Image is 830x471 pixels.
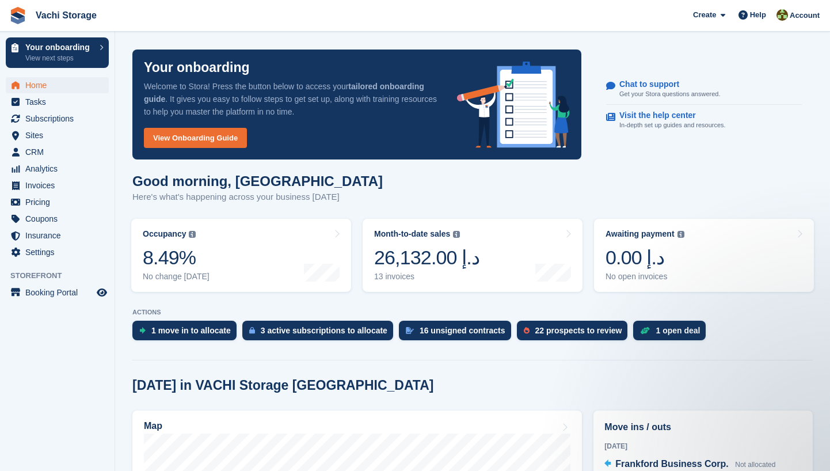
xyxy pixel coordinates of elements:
[693,9,716,21] span: Create
[6,127,109,143] a: menu
[750,9,766,21] span: Help
[776,9,788,21] img: Anete Gre
[524,327,530,334] img: prospect-51fa495bee0391a8d652442698ab0144808aea92771e9ea1ae160a38d050c398.svg
[132,173,383,189] h1: Good morning, [GEOGRAPHIC_DATA]
[6,111,109,127] a: menu
[606,105,802,136] a: Visit the help center In-depth set up guides and resources.
[143,229,186,239] div: Occupancy
[143,272,210,282] div: No change [DATE]
[10,270,115,282] span: Storefront
[606,74,802,105] a: Chat to support Get your Stora questions answered.
[25,161,94,177] span: Analytics
[594,219,814,292] a: Awaiting payment 0.00 د.إ No open invoices
[6,194,109,210] a: menu
[25,144,94,160] span: CRM
[242,321,399,346] a: 3 active subscriptions to allocate
[606,246,684,269] div: 0.00 د.إ
[6,244,109,260] a: menu
[6,227,109,244] a: menu
[6,211,109,227] a: menu
[261,326,387,335] div: 3 active subscriptions to allocate
[399,321,517,346] a: 16 unsigned contracts
[144,61,250,74] p: Your onboarding
[25,77,94,93] span: Home
[249,326,255,334] img: active_subscription_to_allocate_icon-d502201f5373d7db506a760aba3b589e785aa758c864c3986d89f69b8ff3...
[619,111,717,120] p: Visit the help center
[615,459,728,469] span: Frankford Business Corp.
[633,321,711,346] a: 1 open deal
[25,284,94,301] span: Booking Portal
[144,128,247,148] a: View Onboarding Guide
[735,461,775,469] span: Not allocated
[457,62,570,148] img: onboarding-info-6c161a55d2c0e0a8cae90662b2fe09162a5109e8cc188191df67fb4f79e88e88.svg
[517,321,634,346] a: 22 prospects to review
[6,144,109,160] a: menu
[677,231,684,238] img: icon-info-grey-7440780725fd019a000dd9b08b2336e03edf1995a4989e88bcd33f0948082b44.svg
[9,7,26,24] img: stora-icon-8386f47178a22dfd0bd8f6a31ec36ba5ce8667c1dd55bd0f319d3a0aa187defe.svg
[151,326,231,335] div: 1 move in to allocate
[31,6,101,25] a: Vachi Storage
[374,272,479,282] div: 13 invoices
[132,191,383,204] p: Here's what's happening across your business [DATE]
[604,441,802,451] div: [DATE]
[790,10,820,21] span: Account
[25,227,94,244] span: Insurance
[25,211,94,227] span: Coupons
[640,326,650,335] img: deal-1b604bf984904fb50ccaf53a9ad4b4a5d6e5aea283cecdc64d6e3604feb123c2.svg
[6,177,109,193] a: menu
[25,127,94,143] span: Sites
[144,80,439,118] p: Welcome to Stora! Press the button below to access your . It gives you easy to follow steps to ge...
[139,327,146,334] img: move_ins_to_allocate_icon-fdf77a2bb77ea45bf5b3d319d69a93e2d87916cf1d5bf7949dd705db3b84f3ca.svg
[25,53,94,63] p: View next steps
[25,177,94,193] span: Invoices
[144,421,162,431] h2: Map
[656,326,700,335] div: 1 open deal
[95,286,109,299] a: Preview store
[453,231,460,238] img: icon-info-grey-7440780725fd019a000dd9b08b2336e03edf1995a4989e88bcd33f0948082b44.svg
[374,229,450,239] div: Month-to-date sales
[6,161,109,177] a: menu
[132,321,242,346] a: 1 move in to allocate
[189,231,196,238] img: icon-info-grey-7440780725fd019a000dd9b08b2336e03edf1995a4989e88bcd33f0948082b44.svg
[25,43,94,51] p: Your onboarding
[132,309,813,316] p: ACTIONS
[374,246,479,269] div: 26,132.00 د.إ
[6,94,109,110] a: menu
[619,89,720,99] p: Get your Stora questions answered.
[25,194,94,210] span: Pricing
[363,219,582,292] a: Month-to-date sales 26,132.00 د.إ 13 invoices
[6,284,109,301] a: menu
[25,94,94,110] span: Tasks
[619,79,711,89] p: Chat to support
[619,120,726,130] p: In-depth set up guides and resources.
[420,326,505,335] div: 16 unsigned contracts
[604,420,802,434] h2: Move ins / outs
[606,229,675,239] div: Awaiting payment
[131,219,351,292] a: Occupancy 8.49% No change [DATE]
[25,244,94,260] span: Settings
[25,111,94,127] span: Subscriptions
[132,378,433,393] h2: [DATE] in VACHI Storage [GEOGRAPHIC_DATA]
[6,37,109,68] a: Your onboarding View next steps
[535,326,622,335] div: 22 prospects to review
[143,246,210,269] div: 8.49%
[6,77,109,93] a: menu
[406,327,414,334] img: contract_signature_icon-13c848040528278c33f63329250d36e43548de30e8caae1d1a13099fd9432cc5.svg
[606,272,684,282] div: No open invoices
